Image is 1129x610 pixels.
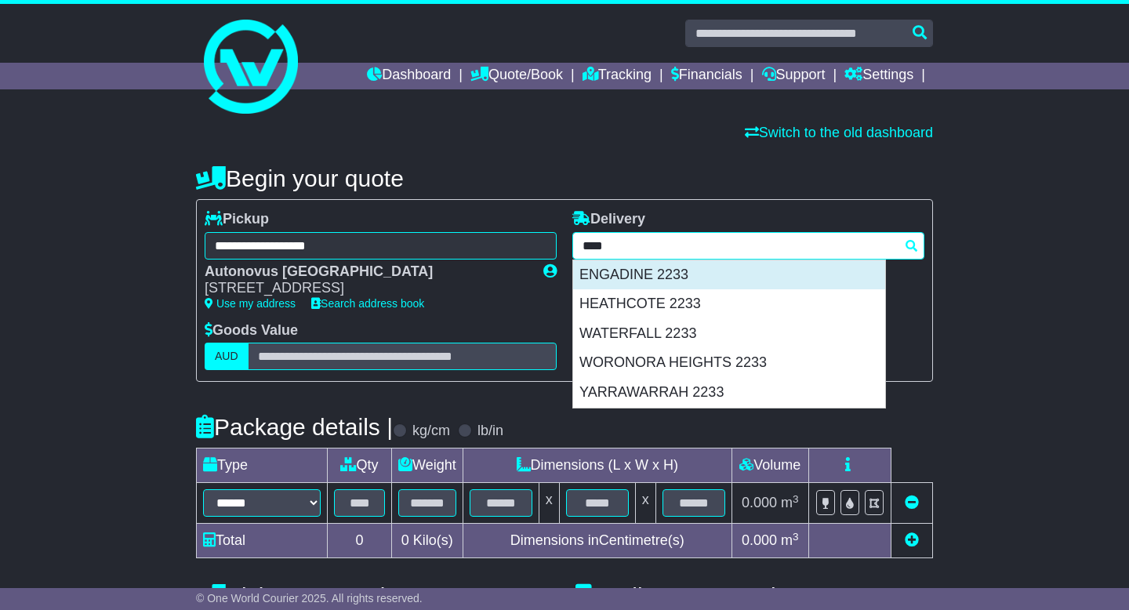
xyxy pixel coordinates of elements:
[205,280,528,297] div: [STREET_ADDRESS]
[742,495,777,510] span: 0.000
[781,532,799,548] span: m
[463,448,731,483] td: Dimensions (L x W x H)
[311,297,424,310] a: Search address book
[742,532,777,548] span: 0.000
[392,448,463,483] td: Weight
[572,232,924,260] typeahead: Please provide city
[572,583,933,609] h4: Delivery Instructions
[197,524,328,558] td: Total
[205,297,296,310] a: Use my address
[583,63,652,89] a: Tracking
[463,524,731,558] td: Dimensions in Centimetre(s)
[731,448,808,483] td: Volume
[196,592,423,605] span: © One World Courier 2025. All rights reserved.
[539,483,559,524] td: x
[793,531,799,543] sup: 3
[205,263,528,281] div: Autonovus [GEOGRAPHIC_DATA]
[573,289,885,319] div: HEATHCOTE 2233
[793,493,799,505] sup: 3
[412,423,450,440] label: kg/cm
[392,524,463,558] td: Kilo(s)
[328,524,392,558] td: 0
[196,165,933,191] h4: Begin your quote
[205,322,298,339] label: Goods Value
[844,63,913,89] a: Settings
[573,319,885,349] div: WATERFALL 2233
[745,125,933,140] a: Switch to the old dashboard
[477,423,503,440] label: lb/in
[573,260,885,290] div: ENGADINE 2233
[401,532,409,548] span: 0
[572,211,645,228] label: Delivery
[573,378,885,408] div: YARRAWARRAH 2233
[367,63,451,89] a: Dashboard
[635,483,655,524] td: x
[905,495,919,510] a: Remove this item
[205,211,269,228] label: Pickup
[905,532,919,548] a: Add new item
[328,448,392,483] td: Qty
[573,348,885,378] div: WORONORA HEIGHTS 2233
[470,63,563,89] a: Quote/Book
[205,343,249,370] label: AUD
[196,414,393,440] h4: Package details |
[671,63,742,89] a: Financials
[781,495,799,510] span: m
[762,63,826,89] a: Support
[196,583,557,609] h4: Pickup Instructions
[197,448,328,483] td: Type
